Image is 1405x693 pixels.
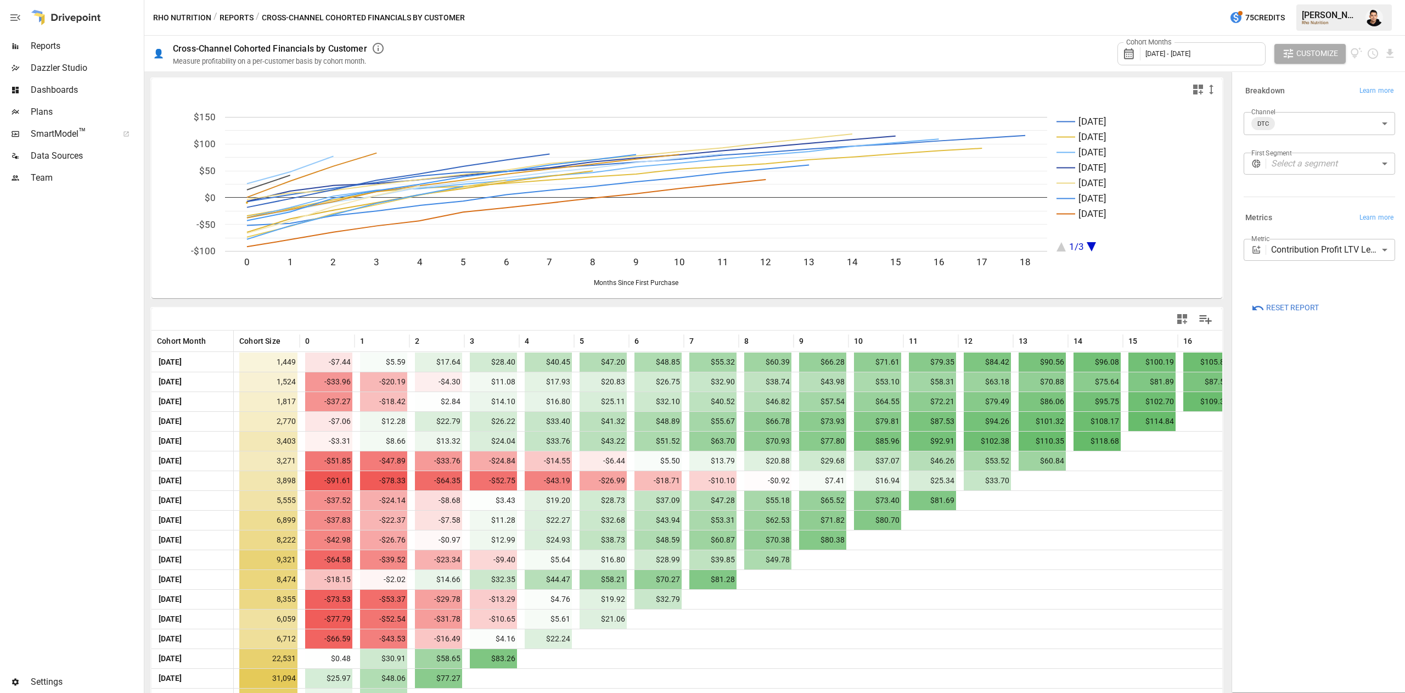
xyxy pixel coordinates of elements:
span: $25.11 [580,392,627,411]
button: Reset Report [1244,298,1327,318]
span: $26.22 [470,412,517,431]
span: -$0.92 [744,471,791,490]
span: $70.88 [1019,372,1066,392]
text: [DATE] [1078,131,1106,142]
span: $60.39 [744,353,791,372]
span: -$14.55 [525,451,572,471]
text: $100 [194,138,216,149]
span: $94.26 [964,412,1011,431]
span: $79.35 [909,353,956,372]
label: First Segment [1251,148,1292,158]
span: -$10.65 [470,610,517,629]
text: 9 [633,256,639,267]
span: $8.66 [360,432,407,451]
span: 2,770 [239,412,297,431]
span: 8 [744,336,749,347]
span: -$10.10 [689,471,737,490]
span: [DATE] [157,412,183,431]
span: $16.80 [525,392,572,411]
text: 3 [374,256,379,267]
span: $81.28 [689,570,737,589]
text: 10 [674,256,685,267]
span: Team [31,171,142,185]
span: 3 [470,336,474,347]
span: $48.89 [634,412,682,431]
span: $20.88 [744,451,791,471]
span: $28.99 [634,550,682,569]
span: $90.56 [1019,353,1066,372]
span: $37.09 [634,491,682,510]
span: $60.84 [1019,451,1066,471]
span: 7 [689,336,694,347]
span: $12.28 [360,412,407,431]
span: Reset Report [1266,301,1319,315]
span: -$7.58 [415,511,462,530]
span: 1 [360,336,364,347]
span: $53.10 [854,372,901,392]
span: $38.74 [744,372,791,392]
svg: A chart. [151,100,1206,298]
span: $71.82 [799,511,846,530]
span: $5.61 [525,610,572,629]
div: Francisco Sanchez [1365,9,1383,26]
span: $5.50 [634,451,682,471]
span: $43.94 [634,511,682,530]
span: -$9.40 [470,550,517,569]
span: $39.85 [689,550,737,569]
text: 14 [847,256,858,267]
span: -$18.15 [305,570,352,589]
span: 4 [525,336,529,347]
button: Manage Columns [1193,307,1218,332]
span: $70.27 [634,570,682,589]
span: -$24.14 [360,491,407,510]
div: 👤 [153,48,164,59]
span: -$20.19 [360,372,407,392]
span: -$26.99 [580,471,627,490]
span: $37.07 [854,451,901,471]
span: $60.87 [689,530,737,550]
span: Plans [31,105,142,119]
label: Cohort Months [1123,37,1174,47]
text: $50 [199,165,216,176]
span: SmartModel [31,127,111,141]
span: $25.34 [909,471,956,490]
span: $32.90 [689,372,737,392]
span: $62.53 [744,511,791,530]
span: Cohort Month [157,336,206,347]
span: -$33.96 [305,372,352,392]
span: -$77.79 [305,610,352,629]
button: Download report [1384,47,1396,60]
text: 16 [934,256,945,267]
span: -$33.76 [415,451,462,471]
span: 9 [799,336,803,347]
span: $12.99 [470,530,517,550]
span: $22.27 [525,511,572,530]
text: 12 [760,256,771,267]
span: $46.26 [909,451,956,471]
span: $108.17 [1074,412,1121,431]
span: $29.68 [799,451,846,471]
span: -$7.44 [305,353,352,372]
span: $22.79 [415,412,462,431]
span: $13.79 [689,451,737,471]
span: -$51.85 [305,451,352,471]
span: -$37.52 [305,491,352,510]
text: [DATE] [1078,193,1106,204]
h6: Metrics [1245,212,1272,224]
span: -$37.83 [305,511,352,530]
button: Schedule report [1367,47,1379,60]
span: [DATE] [157,353,183,372]
span: 11 [909,336,918,347]
span: -$31.78 [415,610,462,629]
span: 8,474 [239,570,297,589]
span: $28.40 [470,353,517,372]
span: $24.93 [525,530,572,550]
span: $81.89 [1128,372,1176,392]
div: [PERSON_NAME] [1302,10,1359,20]
span: $40.52 [689,392,737,411]
span: $101.32 [1019,412,1066,431]
span: -$37.27 [305,392,352,411]
button: View documentation [1350,44,1363,64]
span: $16.80 [580,550,627,569]
span: [DATE] [157,570,183,589]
